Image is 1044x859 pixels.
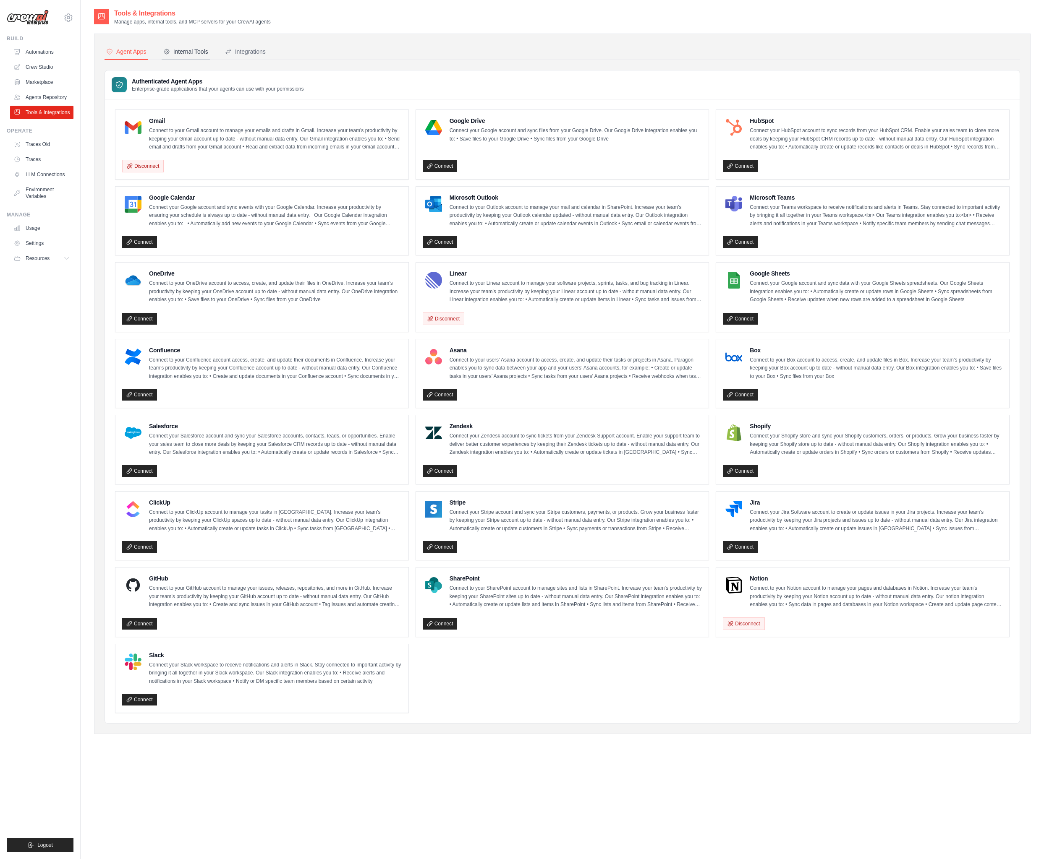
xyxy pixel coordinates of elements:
h4: Slack [149,651,402,659]
h4: Asana [450,346,702,354]
img: Google Drive Logo [425,119,442,136]
button: Disconnect [423,312,464,325]
img: OneDrive Logo [125,272,141,289]
a: Connect [723,236,758,248]
img: ClickUp Logo [125,501,141,518]
p: Connect to your users’ Asana account to access, create, and update their tasks or projects in Asa... [450,356,702,381]
a: Marketplace [10,75,73,89]
p: Connect to your Confluence account access, create, and update their documents in Confluence. Incr... [149,356,402,381]
img: Linear Logo [425,272,442,289]
p: Connect to your GitHub account to manage your issues, releases, repositories, and more in GitHub.... [149,584,402,609]
button: Integrations [223,44,267,60]
a: Connect [723,160,758,172]
h4: Microsoft Outlook [450,193,702,202]
div: Build [7,35,73,42]
a: Traces [10,153,73,166]
img: Logo [7,10,49,26]
a: Connect [723,541,758,553]
button: Disconnect [122,160,164,172]
p: Connect your Slack workspace to receive notifications and alerts in Slack. Stay connected to impo... [149,661,402,686]
h4: Confluence [149,346,402,354]
img: Slack Logo [125,653,141,670]
h4: ClickUp [149,498,402,507]
div: Operate [7,128,73,134]
p: Connect your Jira Software account to create or update issues in your Jira projects. Increase you... [750,508,1002,533]
h4: Salesforce [149,422,402,430]
p: Connect your Teams workspace to receive notifications and alerts in Teams. Stay connected to impo... [750,203,1002,228]
a: Connect [723,313,758,325]
p: Connect your Salesforce account and sync your Salesforce accounts, contacts, leads, or opportunit... [149,432,402,457]
img: Google Sheets Logo [725,272,742,289]
img: GitHub Logo [125,577,141,593]
a: Connect [423,618,458,630]
p: Connect to your Notion account to manage your pages and databases in Notion. Increase your team’s... [750,584,1002,609]
h4: Google Sheets [750,269,1002,278]
a: Connect [423,160,458,172]
img: Shopify Logo [725,424,742,441]
button: Logout [7,838,73,852]
img: SharePoint Logo [425,577,442,593]
p: Connect to your SharePoint account to manage sites and lists in SharePoint. Increase your team’s ... [450,584,702,609]
span: Logout [37,842,53,849]
div: Agent Apps [106,47,147,56]
img: Gmail Logo [125,119,141,136]
img: Google Calendar Logo [125,196,141,213]
a: Connect [723,465,758,477]
h4: Notion [750,574,1002,583]
h4: GitHub [149,574,402,583]
a: Connect [122,313,157,325]
a: Connect [723,389,758,401]
p: Connect to your Outlook account to manage your mail and calendar in SharePoint. Increase your tea... [450,203,702,228]
a: Connect [423,465,458,477]
p: Connect your Google account and sync data with your Google Sheets spreadsheets. Our Google Sheets... [750,279,1002,304]
a: Connect [122,389,157,401]
a: Tools & Integrations [10,106,73,119]
h4: OneDrive [149,269,402,278]
img: Jira Logo [725,501,742,518]
img: Stripe Logo [425,501,442,518]
img: Confluence Logo [125,349,141,365]
img: Asana Logo [425,349,442,365]
p: Connect to your ClickUp account to manage your tasks in [GEOGRAPHIC_DATA]. Increase your team’s p... [149,508,402,533]
img: Microsoft Outlook Logo [425,196,442,213]
h4: Box [750,346,1002,354]
a: Crew Studio [10,60,73,74]
img: HubSpot Logo [725,119,742,136]
p: Connect to your Gmail account to manage your emails and drafts in Gmail. Increase your team’s pro... [149,127,402,151]
h4: Google Drive [450,117,702,125]
p: Connect to your Box account to access, create, and update files in Box. Increase your team’s prod... [750,356,1002,381]
p: Manage apps, internal tools, and MCP servers for your CrewAI agents [114,18,271,25]
a: Usage [10,221,73,235]
a: Connect [423,389,458,401]
div: Integrations [225,47,266,56]
img: Microsoft Teams Logo [725,196,742,213]
p: Connect your Zendesk account to sync tickets from your Zendesk Support account. Enable your suppo... [450,432,702,457]
img: Salesforce Logo [125,424,141,441]
h4: SharePoint [450,574,702,583]
p: Connect your Stripe account and sync your Stripe customers, payments, or products. Grow your busi... [450,508,702,533]
h4: Microsoft Teams [750,193,1002,202]
a: Settings [10,237,73,250]
p: Connect your Google account and sync events with your Google Calendar. Increase your productivity... [149,203,402,228]
h4: Stripe [450,498,702,507]
p: Enterprise-grade applications that your agents can use with your permissions [132,86,304,92]
a: Connect [122,618,157,630]
div: Manage [7,211,73,218]
span: Resources [26,255,50,262]
a: Agents Repository [10,91,73,104]
h2: Tools & Integrations [114,8,271,18]
h3: Authenticated Agent Apps [132,77,304,86]
p: Connect to your Linear account to manage your software projects, sprints, tasks, and bug tracking... [450,279,702,304]
a: Connect [423,236,458,248]
a: Traces Old [10,138,73,151]
p: Connect to your OneDrive account to access, create, and update their files in OneDrive. Increase ... [149,279,402,304]
button: Resources [10,252,73,265]
img: Zendesk Logo [425,424,442,441]
h4: HubSpot [750,117,1002,125]
h4: Google Calendar [149,193,402,202]
img: Box Logo [725,349,742,365]
a: LLM Connections [10,168,73,181]
h4: Gmail [149,117,402,125]
h4: Shopify [750,422,1002,430]
p: Connect your Shopify store and sync your Shopify customers, orders, or products. Grow your busine... [750,432,1002,457]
